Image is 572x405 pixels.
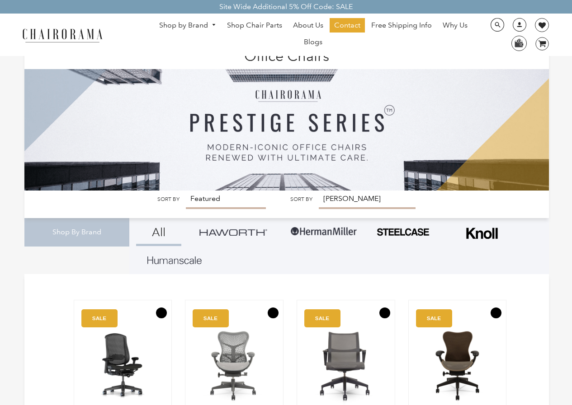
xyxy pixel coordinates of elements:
img: chairorama [17,27,108,43]
img: Office Chairs [24,45,549,191]
a: Free Shipping Info [367,18,436,33]
span: Contact [334,21,360,30]
a: Shop Chair Parts [222,18,287,33]
img: Layer_1_1.png [147,256,202,265]
label: Sort by [157,196,180,203]
img: WhatsApp_Image_2024-07-12_at_16.23.01.webp [512,36,526,50]
a: All [136,218,181,246]
span: Why Us [443,21,468,30]
nav: DesktopNavigation [146,18,481,51]
a: Blogs [299,35,327,49]
a: Why Us [438,18,472,33]
img: Group_4be16a4b-c81a-4a6e-a540-764d0a8faf6e.png [199,229,267,236]
text: SALE [426,315,440,321]
text: SALE [92,315,106,321]
span: About Us [293,21,323,30]
span: Shop Chair Parts [227,21,282,30]
a: Contact [330,18,365,33]
button: Add to Wishlist [491,307,501,318]
text: SALE [203,315,217,321]
button: Add to Wishlist [268,307,279,318]
span: Blogs [304,37,322,47]
button: Add to Wishlist [156,307,167,318]
img: Frame_4.png [464,222,500,245]
a: About Us [288,18,328,33]
button: Add to Wishlist [379,307,390,318]
label: Sort by [290,196,312,203]
div: Shop By Brand [24,218,129,247]
span: Free Shipping Info [371,21,432,30]
a: Shop by Brand [155,19,221,33]
img: Group-1.png [290,218,358,245]
img: PHOTO-2024-07-09-00-53-10-removebg-preview.png [376,227,430,237]
text: SALE [315,315,329,321]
